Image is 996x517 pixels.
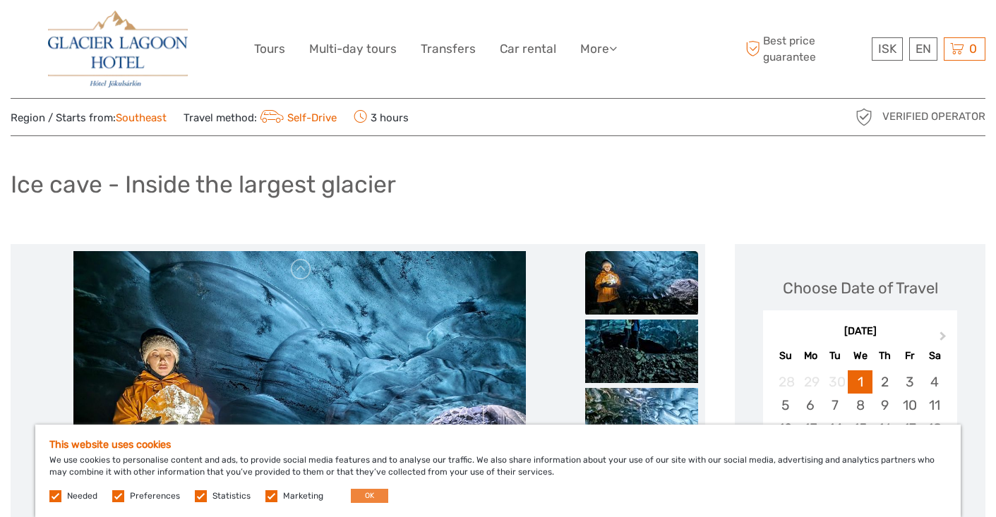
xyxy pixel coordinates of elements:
div: Choose Friday, October 10th, 2025 [897,394,922,417]
label: Marketing [283,490,323,502]
span: ISK [878,42,896,56]
img: verified_operator_grey_128.png [853,106,875,128]
button: Next Month [933,328,956,351]
div: Choose Saturday, October 18th, 2025 [922,417,947,440]
img: 661eea406e5f496cb329d58d04216bbc_slider_thumbnail.jpeg [585,388,698,451]
label: Statistics [212,490,251,502]
div: Choose Sunday, October 12th, 2025 [773,417,798,440]
div: Choose Wednesday, October 8th, 2025 [848,394,872,417]
a: Transfers [421,39,476,59]
button: OK [351,489,388,503]
label: Preferences [130,490,180,502]
span: Region / Starts from: [11,111,167,126]
a: Tours [254,39,285,59]
div: Choose Wednesday, October 15th, 2025 [848,417,872,440]
div: Not available Monday, September 29th, 2025 [798,370,823,394]
div: Choose Wednesday, October 1st, 2025 [848,370,872,394]
div: EN [909,37,937,61]
button: Open LiveChat chat widget [162,22,179,39]
h1: Ice cave - Inside the largest glacier [11,170,396,199]
div: Choose Tuesday, October 7th, 2025 [823,394,848,417]
div: Choose Thursday, October 2nd, 2025 [872,370,897,394]
div: Sa [922,346,947,365]
div: Choose Tuesday, October 14th, 2025 [823,417,848,440]
div: month 2025-10 [767,370,952,511]
a: Multi-day tours [309,39,397,59]
div: Choose Saturday, October 11th, 2025 [922,394,947,417]
div: Choose Friday, October 3rd, 2025 [897,370,922,394]
div: Mo [798,346,823,365]
div: Not available Sunday, September 28th, 2025 [773,370,798,394]
div: Fr [897,346,922,365]
div: [DATE] [763,324,957,339]
h5: This website uses cookies [49,439,947,451]
div: Choose Sunday, October 5th, 2025 [773,394,798,417]
a: Self-Drive [257,111,337,124]
div: Choose Monday, October 13th, 2025 [798,417,823,440]
img: db974dd14738458883e1674d22ec4794_slider_thumbnail.jpeg [585,251,698,315]
div: Choose Thursday, October 16th, 2025 [872,417,897,440]
a: Car rental [500,39,556,59]
label: Needed [67,490,97,502]
div: Choose Friday, October 17th, 2025 [897,417,922,440]
div: Th [872,346,897,365]
a: Southeast [116,111,167,124]
div: Choose Thursday, October 9th, 2025 [872,394,897,417]
div: We [848,346,872,365]
div: Choose Monday, October 6th, 2025 [798,394,823,417]
div: Choose Date of Travel [783,277,938,299]
span: 0 [967,42,979,56]
img: 7a0a5181b88947c382e0e64a1443731e_slider_thumbnail.jpeg [585,320,698,383]
div: Choose Saturday, October 4th, 2025 [922,370,947,394]
a: More [580,39,617,59]
div: Not available Tuesday, September 30th, 2025 [823,370,848,394]
p: We're away right now. Please check back later! [20,25,160,36]
div: Tu [823,346,848,365]
span: Verified Operator [882,109,985,124]
span: 3 hours [354,107,409,127]
div: Su [773,346,798,365]
span: Travel method: [184,107,337,127]
img: 2790-86ba44ba-e5e5-4a53-8ab7-28051417b7bc_logo_big.jpg [48,11,188,87]
span: Best price guarantee [742,33,868,64]
div: We use cookies to personalise content and ads, to provide social media features and to analyse ou... [35,425,961,517]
